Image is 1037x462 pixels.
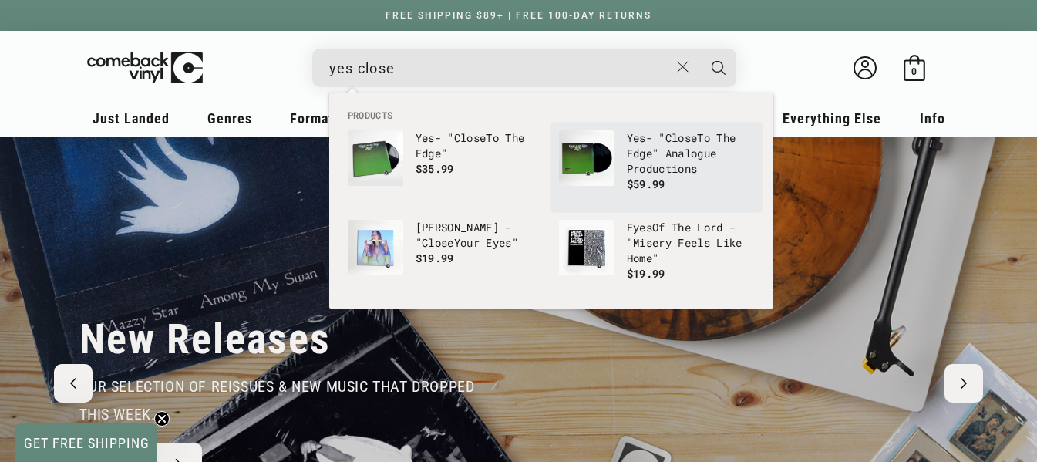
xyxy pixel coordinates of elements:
[559,220,614,275] img: Eyes Of The Lord - "Misery Feels Like Home"
[559,130,755,204] a: Yes - "Close To The Edge" Analogue Productions Yes- "CloseTo The Edge" Analogue Productions $59.99
[551,212,763,302] li: products: Eyes Of The Lord - "Misery Feels Like Home"
[329,52,669,84] input: When autocomplete results are available use up and down arrows to review and enter to select
[329,93,773,309] div: Products
[207,110,252,126] span: Genres
[559,220,755,294] a: Eyes Of The Lord - "Misery Feels Like Home" EyesOf The Lord - "Misery Feels Like Home" $19.99
[416,130,544,161] p: - " To The Edge"
[79,377,475,423] span: our selection of reissues & new music that dropped this week.
[348,130,544,204] a: Yes - "Close To The Edge" Yes- "CloseTo The Edge" $35.99
[665,130,698,145] b: Close
[551,123,763,212] li: products: Yes - "Close To The Edge" Analogue Productions
[340,123,551,212] li: products: Yes - "Close To The Edge"
[416,161,454,176] span: $35.99
[154,411,170,427] button: Close teaser
[79,314,331,365] h2: New Releases
[340,109,763,123] li: Products
[627,266,665,281] span: $19.99
[699,49,738,87] button: Search
[627,177,665,191] span: $59.99
[340,212,551,302] li: products: Kirsten Knick - "Close Your Eyes"
[348,220,544,294] a: Kirsten Knick - "Close Your Eyes" [PERSON_NAME] - "CloseYour Eyes" $19.99
[312,49,736,87] div: Search
[416,220,544,251] p: [PERSON_NAME] - " Your E "
[493,235,512,250] b: yes
[627,130,646,145] b: Yes
[15,423,157,462] div: GET FREE SHIPPINGClose teaser
[911,66,917,77] span: 0
[454,130,487,145] b: Close
[668,50,697,84] button: Close
[348,220,403,275] img: Kirsten Knick - "Close Your Eyes"
[348,130,403,186] img: Yes - "Close To The Edge"
[627,130,755,177] p: - " To The Edge" Analogue Productions
[290,110,341,126] span: Formats
[627,220,755,266] p: E Of The Lord - "Misery Feels Like Home"
[422,235,454,250] b: Close
[93,110,170,126] span: Just Landed
[920,110,945,126] span: Info
[416,130,435,145] b: Yes
[559,130,614,186] img: Yes - "Close To The Edge" Analogue Productions
[370,10,667,21] a: FREE SHIPPING $89+ | FREE 100-DAY RETURNS
[783,110,881,126] span: Everything Else
[633,220,652,234] b: yes
[24,435,150,451] span: GET FREE SHIPPING
[416,251,454,265] span: $19.99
